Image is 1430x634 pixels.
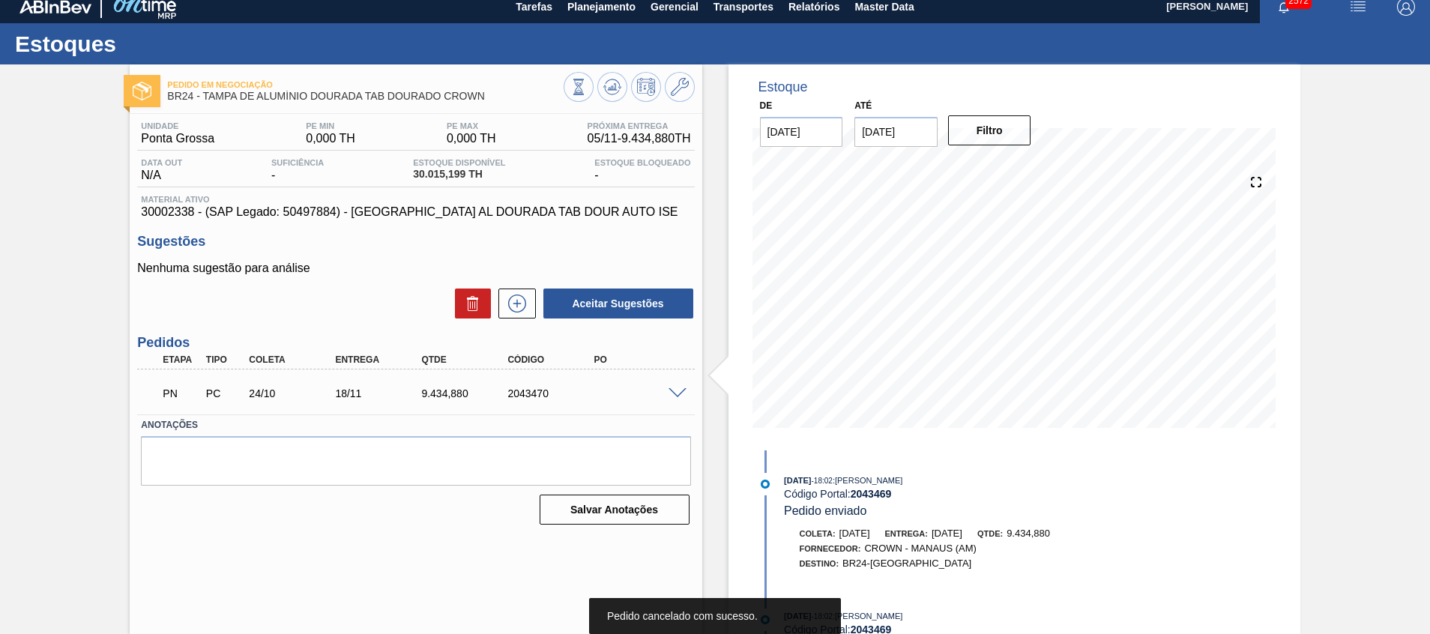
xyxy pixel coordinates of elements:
[491,289,536,318] div: Nova sugestão
[800,559,839,568] span: Destino:
[854,117,938,147] input: dd/mm/yyyy
[447,289,491,318] div: Excluir Sugestões
[141,132,214,145] span: Ponta Grossa
[141,195,690,204] span: Material ativo
[133,82,151,100] img: Ícone
[758,79,808,95] div: Estoque
[761,480,770,489] img: atual
[842,558,971,569] span: BR24-[GEOGRAPHIC_DATA]
[812,477,833,485] span: - 18:02
[15,35,281,52] h1: Estoques
[447,121,496,130] span: PE MAX
[137,262,694,275] p: Nenhuma sugestão para análise
[141,158,182,167] span: Data out
[202,387,247,399] div: Pedido de Compra
[665,72,695,102] button: Ir ao Master Data / Geral
[417,354,514,365] div: Qtde
[590,354,687,365] div: PO
[306,121,355,130] span: PE MIN
[245,387,342,399] div: 24/10/2025
[417,387,514,399] div: 9.434,880
[564,72,594,102] button: Visão Geral dos Estoques
[331,387,428,399] div: 18/11/2025
[760,117,843,147] input: dd/mm/yyyy
[977,529,1003,538] span: Qtde:
[800,529,836,538] span: Coleta:
[159,377,204,410] div: Pedido em Negociação
[163,387,200,399] p: PN
[504,354,600,365] div: Código
[839,528,870,539] span: [DATE]
[607,610,758,622] span: Pedido cancelado com sucesso.
[271,158,324,167] span: Suficiência
[159,354,204,365] div: Etapa
[504,387,600,399] div: 2043470
[864,543,977,554] span: CROWN - MANAUS (AM)
[413,169,505,180] span: 30.015,199 TH
[543,289,693,318] button: Aceitar Sugestões
[268,158,328,182] div: -
[588,132,691,145] span: 05/11 - 9.434,880 TH
[760,100,773,111] label: De
[784,504,866,517] span: Pedido enviado
[1007,528,1050,539] span: 9.434,880
[784,476,811,485] span: [DATE]
[784,488,1140,500] div: Código Portal:
[854,100,872,111] label: Até
[594,158,690,167] span: Estoque Bloqueado
[137,335,694,351] h3: Pedidos
[331,354,428,365] div: Entrega
[932,528,962,539] span: [DATE]
[540,495,690,525] button: Salvar Anotações
[167,91,563,102] span: BR24 - TAMPA DE ALUMÍNIO DOURADA TAB DOURADO CROWN
[885,529,928,538] span: Entrega:
[413,158,505,167] span: Estoque Disponível
[202,354,247,365] div: Tipo
[800,544,861,553] span: Fornecedor:
[597,72,627,102] button: Atualizar Gráfico
[137,234,694,250] h3: Sugestões
[141,205,690,219] span: 30002338 - (SAP Legado: 50497884) - [GEOGRAPHIC_DATA] AL DOURADA TAB DOUR AUTO ISE
[948,115,1031,145] button: Filtro
[536,287,695,320] div: Aceitar Sugestões
[591,158,694,182] div: -
[833,476,903,485] span: : [PERSON_NAME]
[141,121,214,130] span: Unidade
[137,158,186,182] div: N/A
[245,354,342,365] div: Coleta
[306,132,355,145] span: 0,000 TH
[631,72,661,102] button: Programar Estoque
[141,414,690,436] label: Anotações
[851,488,892,500] strong: 2043469
[167,80,563,89] span: Pedido em Negociação
[588,121,691,130] span: Próxima Entrega
[447,132,496,145] span: 0,000 TH
[833,612,903,621] span: : [PERSON_NAME]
